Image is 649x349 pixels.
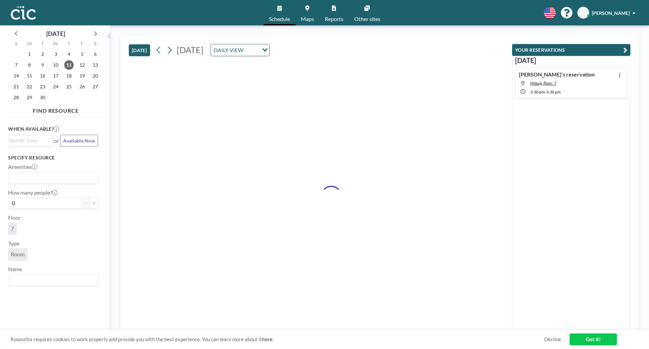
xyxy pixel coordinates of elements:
button: + [90,197,98,209]
span: Monday, September 22, 2025 [25,82,34,91]
span: 7 [11,225,14,232]
img: organization-logo [11,6,36,20]
span: Wednesday, September 3, 2025 [51,49,61,59]
label: Type [8,240,19,247]
span: - [545,89,546,94]
span: Friday, September 5, 2025 [77,49,87,59]
span: DAILY VIEW [212,46,245,54]
span: or [54,137,59,144]
div: Search for option [211,44,269,56]
div: Search for option [8,274,98,286]
span: Thursday, September 25, 2025 [64,82,74,91]
input: Search for option [9,173,94,182]
label: Name [8,266,22,272]
a: Got it! [570,333,617,345]
div: Search for option [8,172,98,183]
label: How many people? [8,189,57,196]
span: Other sites [354,16,380,22]
span: Monday, September 8, 2025 [25,60,34,70]
div: F [75,40,89,49]
a: Decline [544,336,561,343]
span: Monday, September 1, 2025 [25,49,34,59]
span: Tuesday, September 16, 2025 [38,71,47,81]
label: Floor [8,214,21,221]
span: Tuesday, September 2, 2025 [38,49,47,59]
span: 3:30 PM [546,89,561,94]
span: Wednesday, September 24, 2025 [51,82,61,91]
span: Saturday, September 27, 2025 [91,82,100,91]
span: Thursday, September 11, 2025 [64,60,74,70]
span: Sunday, September 21, 2025 [11,82,21,91]
button: - [82,197,90,209]
span: Thursday, September 4, 2025 [64,49,74,59]
h4: FIND RESOURCE [8,105,103,114]
div: M [23,40,36,49]
div: S [89,40,102,49]
div: S [10,40,23,49]
h4: [PERSON_NAME]'s reservation [519,71,595,78]
span: Tuesday, September 9, 2025 [38,60,47,70]
span: Maps [301,16,314,22]
div: W [49,40,63,49]
button: YOUR RESERVATIONS [512,44,630,56]
span: Saturday, September 6, 2025 [91,49,100,59]
h3: [DATE] [515,56,627,65]
span: Tuesday, September 23, 2025 [38,82,47,91]
span: Friday, September 26, 2025 [77,82,87,91]
span: Wednesday, September 10, 2025 [51,60,61,70]
span: Friday, September 19, 2025 [77,71,87,81]
span: Tuesday, September 30, 2025 [38,93,47,102]
span: KY [580,10,586,16]
div: T [62,40,75,49]
span: Hitsuji, floor: 7 [530,81,556,86]
span: Sunday, September 14, 2025 [11,71,21,81]
span: Wednesday, September 17, 2025 [51,71,61,81]
span: Roomzilla requires cookies to work properly and provide you with the best experience. You can lea... [10,336,544,343]
span: Available Now [63,138,95,144]
div: T [36,40,49,49]
span: Thursday, September 18, 2025 [64,71,74,81]
input: Search for option [9,276,94,284]
span: [PERSON_NAME] [592,10,630,16]
a: here. [262,336,273,342]
span: Room [11,251,25,258]
span: Monday, September 29, 2025 [25,93,34,102]
input: Search for option [245,46,258,54]
span: Saturday, September 13, 2025 [91,60,100,70]
span: Saturday, September 20, 2025 [91,71,100,81]
span: Friday, September 12, 2025 [77,60,87,70]
span: Schedule [269,16,290,22]
span: Sunday, September 7, 2025 [11,60,21,70]
button: [DATE] [129,44,150,56]
button: Available Now [60,135,98,147]
div: [DATE] [46,29,65,38]
span: 2:30 PM [530,89,545,94]
h3: Specify resource [8,155,98,161]
input: Search for option [9,137,48,144]
label: Amenities [8,163,37,170]
span: Reports [325,16,343,22]
span: [DATE] [177,45,203,55]
div: Search for option [8,135,52,146]
span: Monday, September 15, 2025 [25,71,34,81]
span: Sunday, September 28, 2025 [11,93,21,102]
